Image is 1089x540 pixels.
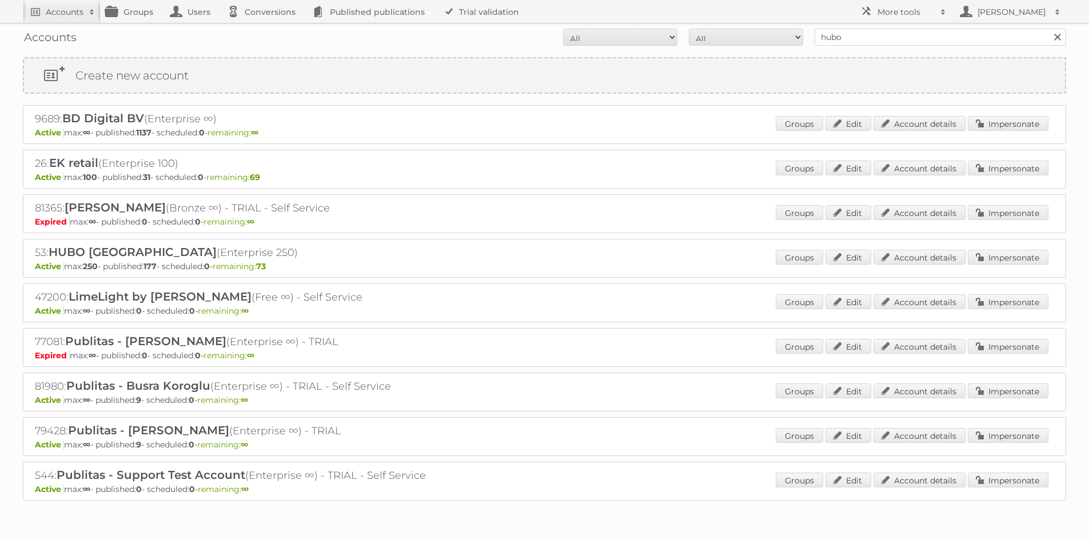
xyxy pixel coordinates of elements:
[65,334,226,348] span: Publitas - [PERSON_NAME]
[49,245,217,259] span: HUBO [GEOGRAPHIC_DATA]
[195,350,201,361] strong: 0
[208,127,258,138] span: remaining:
[66,379,210,393] span: Publitas - Busra Koroglu
[968,428,1048,443] a: Impersonate
[35,111,435,126] h2: 9689: (Enterprise ∞)
[35,484,1054,494] p: max: - published: - scheduled: -
[35,245,435,260] h2: 53: (Enterprise 250)
[204,350,254,361] span: remaining:
[83,261,98,271] strong: 250
[83,306,90,316] strong: ∞
[256,261,266,271] strong: 73
[776,339,823,354] a: Groups
[776,205,823,220] a: Groups
[197,395,248,405] span: remaining:
[247,217,254,227] strong: ∞
[35,439,64,450] span: Active
[873,428,966,443] a: Account details
[35,172,64,182] span: Active
[825,116,871,131] a: Edit
[776,250,823,265] a: Groups
[873,339,966,354] a: Account details
[189,306,195,316] strong: 0
[46,6,83,18] h2: Accounts
[206,172,260,182] span: remaining:
[975,6,1049,18] h2: [PERSON_NAME]
[69,290,252,303] span: LimeLight by [PERSON_NAME]
[189,395,194,405] strong: 0
[35,484,64,494] span: Active
[877,6,935,18] h2: More tools
[968,161,1048,175] a: Impersonate
[35,290,435,305] h2: 47200: (Free ∞) - Self Service
[83,484,90,494] strong: ∞
[136,484,142,494] strong: 0
[35,350,1054,361] p: max: - published: - scheduled: -
[49,156,98,170] span: EK retail
[873,205,966,220] a: Account details
[825,294,871,309] a: Edit
[136,306,142,316] strong: 0
[241,395,248,405] strong: ∞
[241,306,249,316] strong: ∞
[62,111,144,125] span: BD Digital BV
[873,383,966,398] a: Account details
[189,439,194,450] strong: 0
[24,58,1065,93] a: Create new account
[251,127,258,138] strong: ∞
[142,217,147,227] strong: 0
[89,217,96,227] strong: ∞
[241,484,249,494] strong: ∞
[35,172,1054,182] p: max: - published: - scheduled: -
[83,439,90,450] strong: ∞
[825,339,871,354] a: Edit
[250,172,260,182] strong: 69
[57,468,245,482] span: Publitas - Support Test Account
[825,428,871,443] a: Edit
[776,383,823,398] a: Groups
[776,473,823,487] a: Groups
[873,473,966,487] a: Account details
[195,217,201,227] strong: 0
[35,350,70,361] span: Expired
[35,217,70,227] span: Expired
[968,250,1048,265] a: Impersonate
[35,127,64,138] span: Active
[825,473,871,487] a: Edit
[873,250,966,265] a: Account details
[35,306,1054,316] p: max: - published: - scheduled: -
[204,217,254,227] span: remaining:
[776,161,823,175] a: Groups
[35,156,435,171] h2: 26: (Enterprise 100)
[776,428,823,443] a: Groups
[873,161,966,175] a: Account details
[142,350,147,361] strong: 0
[968,116,1048,131] a: Impersonate
[35,334,435,349] h2: 77081: (Enterprise ∞) - TRIAL
[35,395,64,405] span: Active
[35,261,1054,271] p: max: - published: - scheduled: -
[198,306,249,316] span: remaining:
[198,172,204,182] strong: 0
[35,423,435,438] h2: 79428: (Enterprise ∞) - TRIAL
[89,350,96,361] strong: ∞
[136,395,141,405] strong: 9
[65,201,166,214] span: [PERSON_NAME]
[35,306,64,316] span: Active
[825,250,871,265] a: Edit
[247,350,254,361] strong: ∞
[83,395,90,405] strong: ∞
[825,205,871,220] a: Edit
[968,339,1048,354] a: Impersonate
[35,217,1054,227] p: max: - published: - scheduled: -
[83,172,97,182] strong: 100
[143,261,157,271] strong: 177
[198,484,249,494] span: remaining:
[873,116,966,131] a: Account details
[189,484,195,494] strong: 0
[776,116,823,131] a: Groups
[68,423,229,437] span: Publitas - [PERSON_NAME]
[35,127,1054,138] p: max: - published: - scheduled: -
[241,439,248,450] strong: ∞
[35,395,1054,405] p: max: - published: - scheduled: -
